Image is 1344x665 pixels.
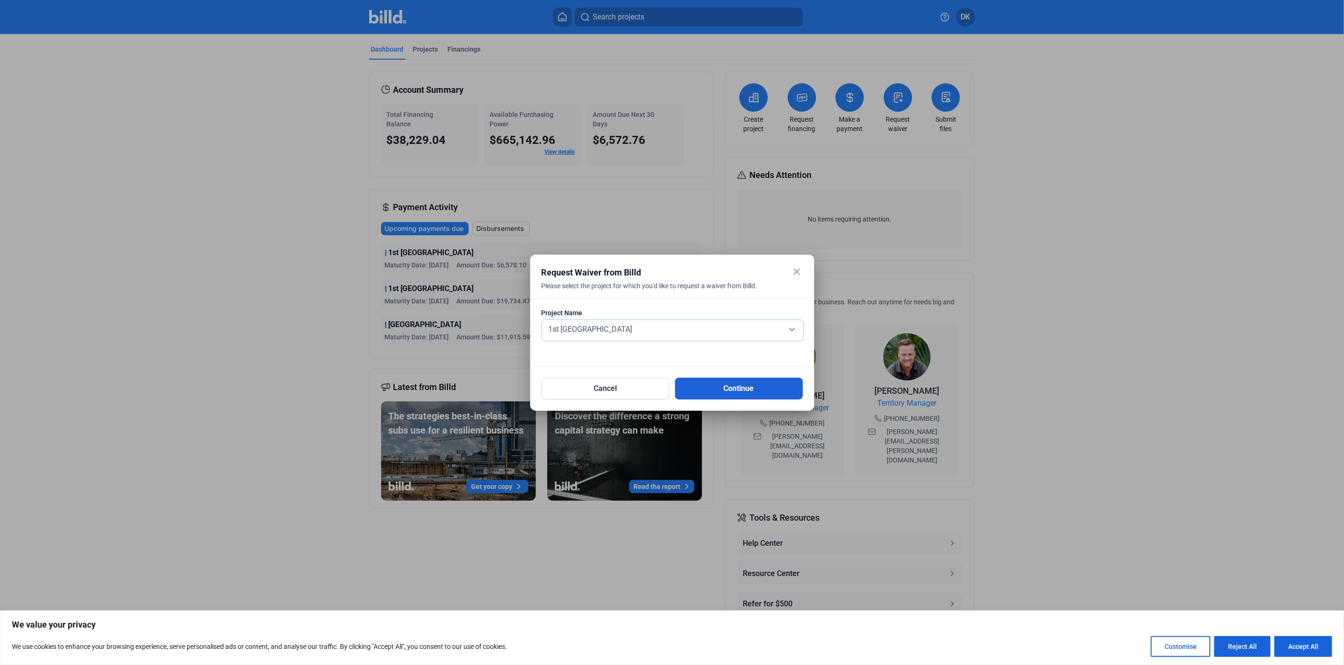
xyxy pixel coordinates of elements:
[1274,636,1332,657] button: Accept All
[12,641,507,652] p: We use cookies to enhance your browsing experience, serve personalised ads or content, and analys...
[542,266,779,279] div: Request Waiver from Billd
[1214,636,1271,657] button: Reject All
[542,378,669,399] button: Cancel
[1151,636,1210,657] button: Customise
[675,378,803,399] button: Continue
[549,325,632,334] span: 1st [GEOGRAPHIC_DATA]
[792,266,803,277] mat-icon: close
[542,308,583,318] span: Project Name
[542,281,779,302] div: Please select the project for which you'd like to request a waiver from Billd.
[12,619,1332,630] p: We value your privacy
